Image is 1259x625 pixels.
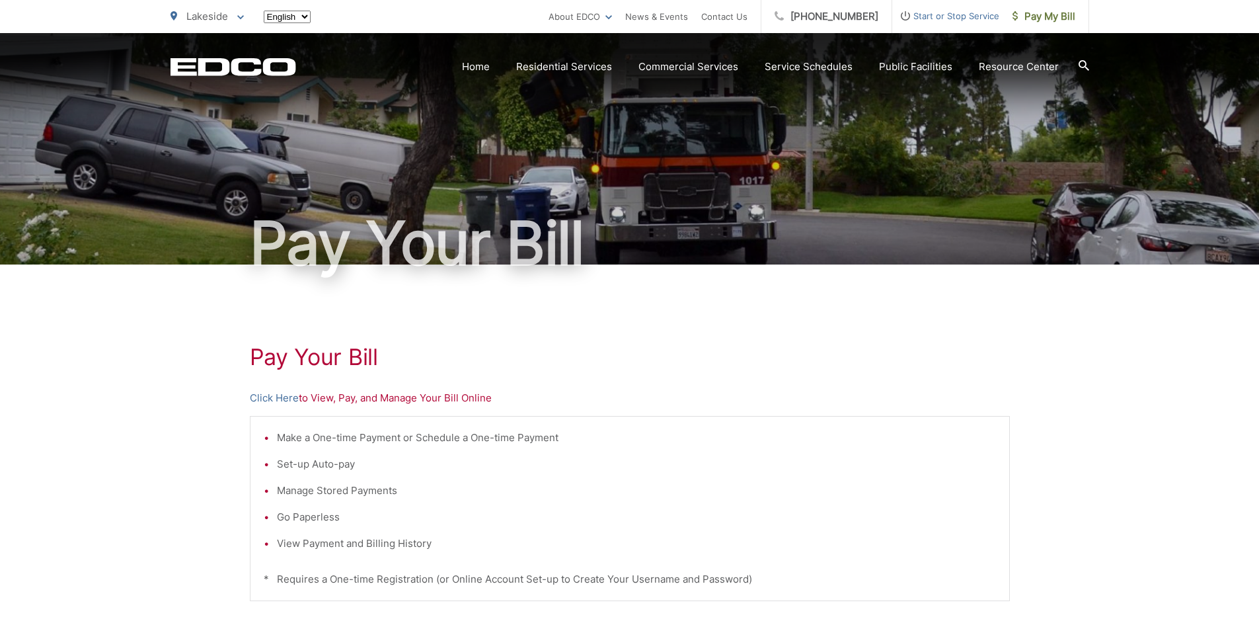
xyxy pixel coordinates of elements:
[277,456,996,472] li: Set-up Auto-pay
[516,59,612,75] a: Residential Services
[186,10,228,22] span: Lakeside
[701,9,747,24] a: Contact Us
[765,59,853,75] a: Service Schedules
[171,58,296,76] a: EDCD logo. Return to the homepage.
[171,210,1089,276] h1: Pay Your Bill
[277,536,996,552] li: View Payment and Billing History
[625,9,688,24] a: News & Events
[264,11,311,23] select: Select a language
[879,59,952,75] a: Public Facilities
[462,59,490,75] a: Home
[250,390,1010,406] p: to View, Pay, and Manage Your Bill Online
[277,483,996,499] li: Manage Stored Payments
[277,509,996,525] li: Go Paperless
[250,344,1010,370] h1: Pay Your Bill
[277,430,996,446] li: Make a One-time Payment or Schedule a One-time Payment
[1012,9,1075,24] span: Pay My Bill
[979,59,1059,75] a: Resource Center
[250,390,299,406] a: Click Here
[549,9,612,24] a: About EDCO
[264,571,996,587] p: * Requires a One-time Registration (or Online Account Set-up to Create Your Username and Password)
[638,59,738,75] a: Commercial Services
